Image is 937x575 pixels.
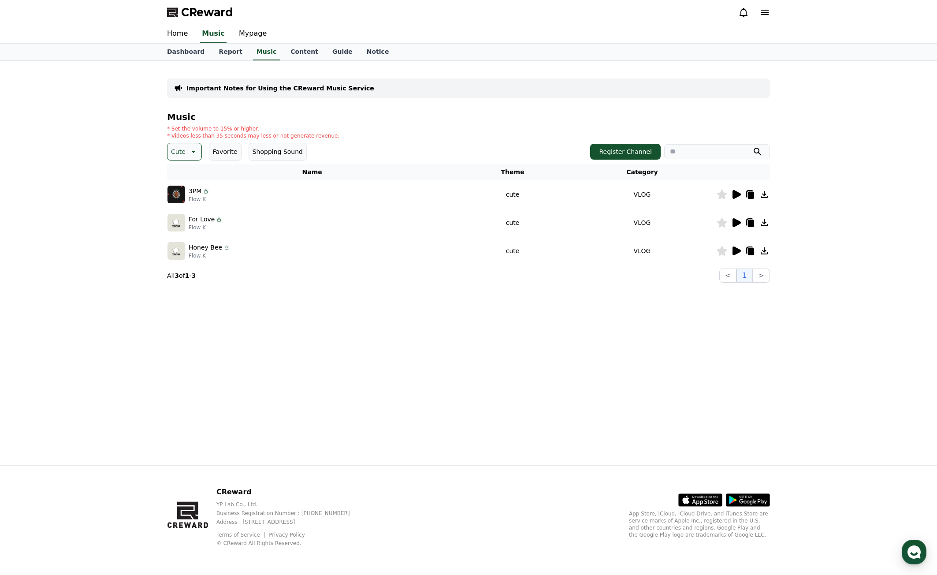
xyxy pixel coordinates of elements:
p: 3PM [189,187,201,196]
button: Favorite [209,143,242,161]
a: Report [212,44,249,60]
span: CReward [181,5,233,19]
a: CReward [167,5,233,19]
h4: Music [167,112,770,122]
td: VLOG [568,209,716,237]
p: App Store, iCloud, iCloud Drive, and iTunes Store are service marks of Apple Inc., registered in ... [629,510,770,538]
button: < [719,269,736,283]
p: © CReward All Rights Reserved. [216,540,364,547]
a: Privacy Policy [269,532,305,538]
td: VLOG [568,180,716,209]
p: Flow K [189,252,230,259]
a: Music [253,44,280,60]
p: YP Lab Co., Ltd. [216,501,364,508]
button: > [753,269,770,283]
th: Theme [457,164,568,180]
td: cute [457,180,568,209]
a: Terms of Service [216,532,267,538]
img: music [167,186,185,203]
p: Flow K [189,196,209,203]
a: Dashboard [160,44,212,60]
button: Register Channel [590,144,661,160]
a: Home [160,25,195,43]
a: Mypage [232,25,274,43]
strong: 3 [191,272,196,279]
p: * Videos less than 35 seconds may less or not generate revenue. [167,132,339,139]
p: Address : [STREET_ADDRESS] [216,519,364,526]
td: cute [457,209,568,237]
strong: 1 [185,272,190,279]
p: Business Registration Number : [PHONE_NUMBER] [216,510,364,517]
strong: 3 [175,272,179,279]
a: Notice [360,44,396,60]
img: music [167,242,185,260]
a: Content [283,44,325,60]
td: cute [457,237,568,265]
p: Cute [171,146,186,158]
p: For Love [189,215,215,224]
p: All of - [167,271,196,280]
td: VLOG [568,237,716,265]
th: Category [568,164,716,180]
button: Shopping Sound [249,143,307,161]
p: * Set the volume to 15% or higher. [167,125,339,132]
a: Important Notes for Using the CReward Music Service [186,84,374,93]
button: 1 [736,269,752,283]
th: Name [167,164,457,180]
a: Music [200,25,227,43]
a: Guide [325,44,360,60]
p: Honey Bee [189,243,222,252]
p: CReward [216,487,364,497]
button: Cute [167,143,202,161]
p: Flow K [189,224,223,231]
img: music [167,214,185,231]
